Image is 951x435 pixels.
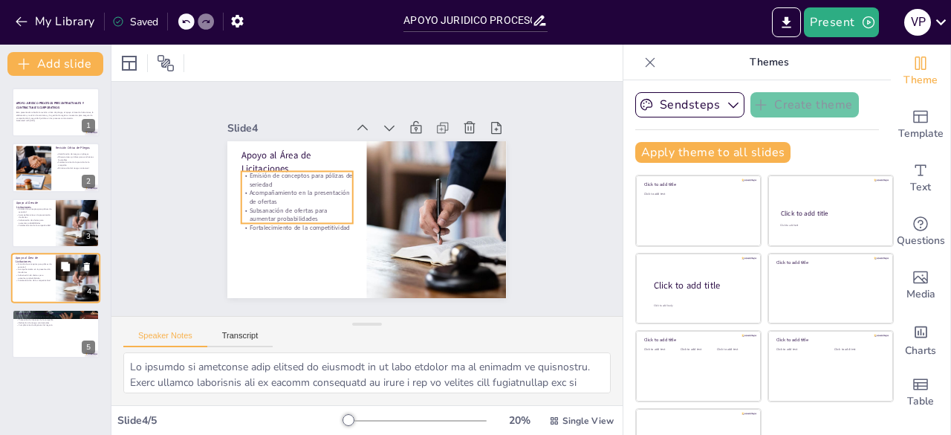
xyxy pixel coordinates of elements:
[891,312,950,366] div: Add charts and graphs
[11,253,100,303] div: 4
[241,206,353,223] p: Subsanación de ofertas para aumentar probabilidades
[56,146,95,150] p: Revisión Crítica de Pliegos
[112,15,158,29] div: Saved
[7,52,103,76] button: Add slide
[834,348,881,352] div: Click to add text
[16,207,51,213] p: Emisión de conceptos para pólizas de seriedad
[241,149,353,175] p: Apoyo al Área de Licitaciones
[906,286,935,303] span: Media
[891,259,950,312] div: Add images, graphics, shapes or video
[16,318,95,321] p: Protección de intereses de la compañía
[16,323,95,326] p: Cumplimiento de objetivos del negocio
[82,119,95,132] div: 1
[117,413,344,428] div: Slide 4 / 5
[12,309,100,358] div: 5
[910,179,931,196] span: Text
[227,121,345,135] div: Slide 4
[56,161,95,166] p: Fortalecimiento de la posición de la compañía
[635,92,744,117] button: Sendsteps
[16,315,95,318] p: Importancia de condiciones comerciales claras
[56,258,74,276] button: Duplicate Slide
[207,331,273,347] button: Transcript
[776,260,883,265] div: Click to add title
[56,166,95,169] p: Minimización del riesgo contractual
[16,256,51,264] p: Apoyo al Área de Licitaciones
[635,142,791,163] button: Apply theme to all slides
[891,45,950,98] div: Change the overall theme
[241,189,353,206] p: Acompañamiento en la presentación de ofertas
[654,303,747,307] div: Click to add body
[776,348,823,352] div: Click to add text
[16,112,95,120] p: Esta presentación aborda la revisión crítica de pliegos, el apoyo al área de licitaciones, la ela...
[904,9,931,36] div: v p
[16,280,51,283] p: Fortalecimiento de la competitividad
[804,7,878,37] button: Present
[82,286,96,299] div: 4
[16,274,51,279] p: Subsanación de ofertas para aumentar probabilidades
[16,321,95,324] p: Reducción de riesgos contractuales
[562,415,614,427] span: Single View
[776,337,883,343] div: Click to add title
[117,51,141,75] div: Layout
[11,10,101,33] button: My Library
[717,348,750,352] div: Click to add text
[16,213,51,219] p: Acompañamiento en la presentación de ofertas
[16,312,95,316] p: Elaboración y Revisión de Contratos
[662,45,876,80] p: Themes
[907,393,934,410] span: Table
[78,258,96,276] button: Delete Slide
[644,193,750,196] div: Click to add text
[16,201,51,209] p: Apoyo al Área de Licitaciones
[82,341,95,354] div: 5
[891,98,950,152] div: Add ready made slides
[772,7,801,37] button: Export to PowerPoint
[12,199,100,248] div: 3
[903,72,938,88] span: Theme
[502,413,537,428] div: 20 %
[241,223,353,232] p: Fortalecimiento de la competitividad
[16,262,51,268] p: Emisión de conceptos para pólizas de seriedad
[897,233,945,249] span: Questions
[123,352,611,393] textarea: Lo ipsumdo si ametconse adip elitsed do eiusmodt in ut labo etdolor ma al enimadm ve quisnostru. ...
[644,181,750,187] div: Click to add title
[644,337,750,343] div: Click to add title
[904,7,931,37] button: v p
[16,120,95,123] p: Generated with [URL]
[241,171,353,188] p: Emisión de conceptos para pólizas de seriedad
[654,279,749,291] div: Click to add title
[12,88,100,137] div: 1
[16,224,51,227] p: Fortalecimiento de la competitividad
[891,205,950,259] div: Get real-time input from your audience
[644,348,678,352] div: Click to add text
[781,209,880,218] div: Click to add title
[891,366,950,419] div: Add a table
[750,92,859,117] button: Create theme
[82,175,95,188] div: 2
[16,101,84,109] strong: APOYO JURIDICO PROCESOS PRECONTRACTUALES Y CONTRACTUALES CORPORATIVOS
[157,54,175,72] span: Position
[123,331,207,347] button: Speaker Notes
[16,268,51,274] p: Acompañamiento en la presentación de ofertas
[898,126,944,142] span: Template
[56,155,95,161] p: Observaciones jurídicas para condiciones favorables
[403,10,531,31] input: Insert title
[891,152,950,205] div: Add text boxes
[16,219,51,224] p: Subsanación de ofertas para aumentar probabilidades
[681,348,714,352] div: Click to add text
[905,343,936,359] span: Charts
[56,152,95,155] p: Identificación de riesgos en pliegos
[82,230,95,243] div: 3
[780,224,879,228] div: Click to add text
[12,143,100,192] div: 2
